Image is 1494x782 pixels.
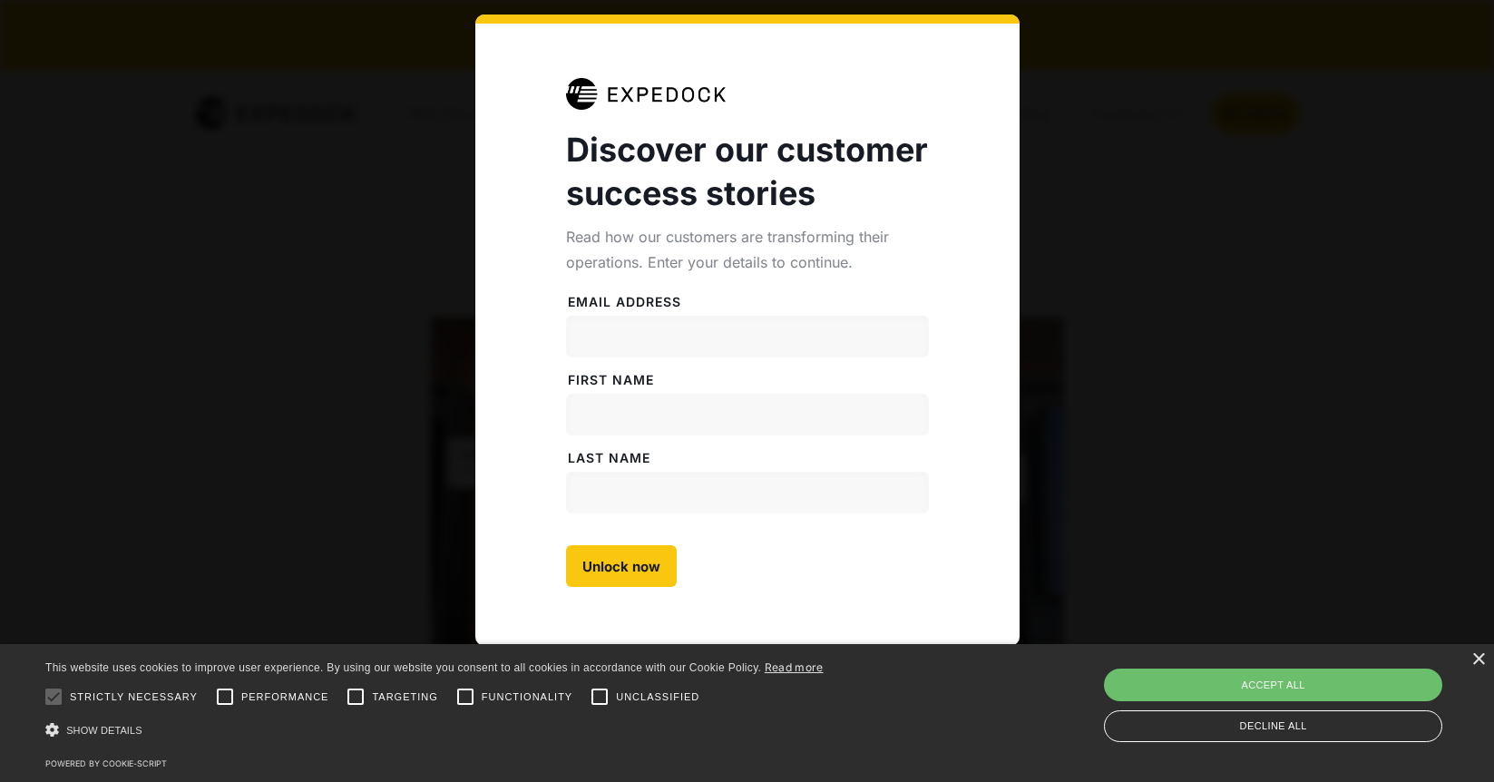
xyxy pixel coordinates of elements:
[1104,710,1442,742] div: Decline all
[566,545,677,587] input: Unlock now
[241,689,329,705] span: Performance
[566,371,929,389] label: FiRST NAME
[1403,695,1494,782] iframe: Chat Widget
[45,661,761,674] span: This website uses cookies to improve user experience. By using our website you consent to all coo...
[765,660,824,674] a: Read more
[566,293,929,311] label: Email address
[616,689,699,705] span: Unclassified
[70,689,198,705] span: Strictly necessary
[1104,669,1442,701] div: Accept all
[566,449,929,467] label: LAST NAME
[566,224,929,275] div: Read how our customers are transforming their operations. Enter your details to continue.
[66,725,142,736] span: Show details
[566,275,929,587] form: Case Studies Form
[45,718,824,743] div: Show details
[1471,653,1485,667] div: Close
[566,130,928,213] strong: Discover our customer success stories
[372,689,437,705] span: Targeting
[45,758,167,768] a: Powered by cookie-script
[482,689,572,705] span: Functionality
